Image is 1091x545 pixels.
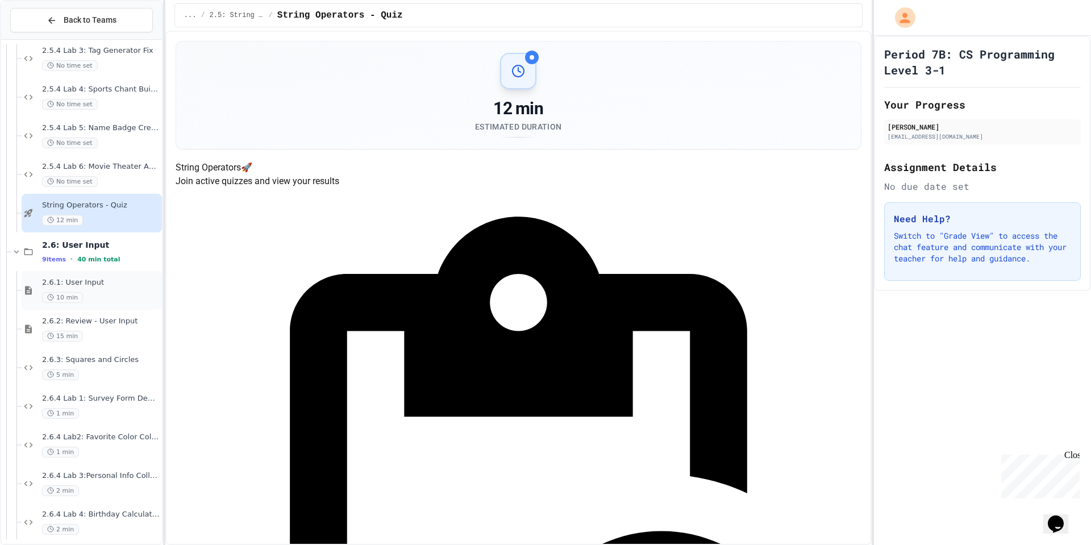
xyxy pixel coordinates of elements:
span: / [201,11,205,20]
h3: Need Help? [894,212,1071,226]
span: 2.5.4 Lab 3: Tag Generator Fix [42,46,160,56]
span: 2.5.4 Lab 6: Movie Theater Announcer [42,162,160,172]
div: Chat with us now!Close [5,5,78,72]
div: [EMAIL_ADDRESS][DOMAIN_NAME] [888,132,1077,141]
span: 2.6.4 Lab 3:Personal Info Collector [42,471,160,481]
span: • [70,255,73,264]
p: Switch to "Grade View" to access the chat feature and communicate with your teacher for help and ... [894,230,1071,264]
h2: Assignment Details [884,159,1081,175]
div: My Account [883,5,918,31]
span: 2.6.4 Lab 1: Survey Form Debugger [42,394,160,403]
span: 2 min [42,524,79,535]
span: 9 items [42,256,66,263]
h4: String Operators 🚀 [176,161,861,174]
span: String Operators - Quiz [277,9,403,22]
span: No time set [42,99,98,110]
h2: Your Progress [884,97,1081,113]
span: 2.6.2: Review - User Input [42,317,160,326]
span: / [269,11,273,20]
span: 2.6: User Input [42,240,160,250]
span: No time set [42,60,98,71]
span: 1 min [42,408,79,419]
span: 40 min total [77,256,120,263]
span: No time set [42,176,98,187]
div: 12 min [475,98,561,119]
span: 2.6.1: User Input [42,278,160,288]
span: ... [184,11,197,20]
span: 2 min [42,485,79,496]
span: 12 min [42,215,83,226]
span: 2.6.4 Lab2: Favorite Color Collector [42,432,160,442]
span: Back to Teams [64,14,116,26]
span: No time set [42,138,98,148]
span: 5 min [42,369,79,380]
span: 2.6.4 Lab 4: Birthday Calculator [42,510,160,519]
span: 2.5.4 Lab 4: Sports Chant Builder [42,85,160,94]
span: 2.5: String Operators [210,11,264,20]
div: No due date set [884,180,1081,193]
button: Back to Teams [10,8,153,32]
span: 1 min [42,447,79,457]
h1: Period 7B: CS Programming Level 3-1 [884,46,1081,78]
div: [PERSON_NAME] [888,122,1077,132]
p: Join active quizzes and view your results [176,174,861,188]
div: Estimated Duration [475,121,561,132]
span: 2.5.4 Lab 5: Name Badge Creator [42,123,160,133]
span: 15 min [42,331,83,342]
iframe: chat widget [997,450,1080,498]
span: 2.6.3: Squares and Circles [42,355,160,365]
span: 10 min [42,292,83,303]
span: String Operators - Quiz [42,201,160,210]
iframe: chat widget [1043,500,1080,534]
